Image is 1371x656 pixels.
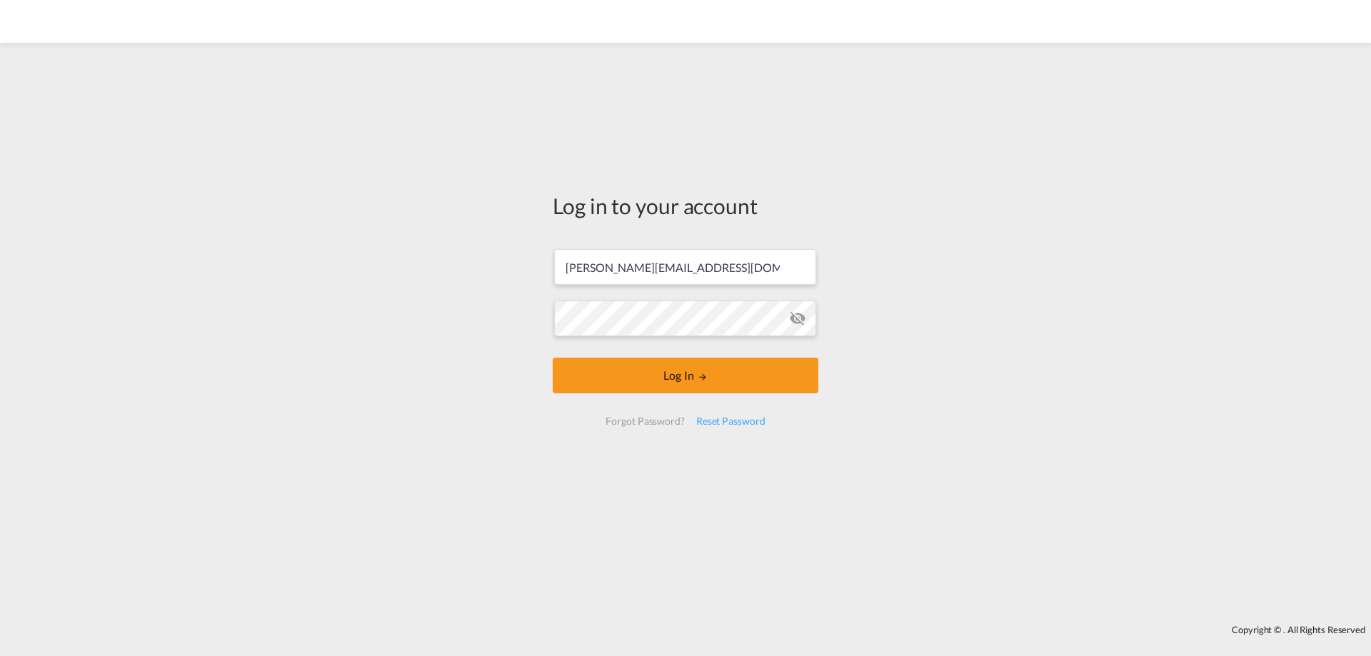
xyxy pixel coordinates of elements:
[600,408,690,434] div: Forgot Password?
[553,191,818,221] div: Log in to your account
[554,249,816,285] input: Enter email/phone number
[553,358,818,393] button: LOGIN
[789,310,806,327] md-icon: icon-eye-off
[690,408,771,434] div: Reset Password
